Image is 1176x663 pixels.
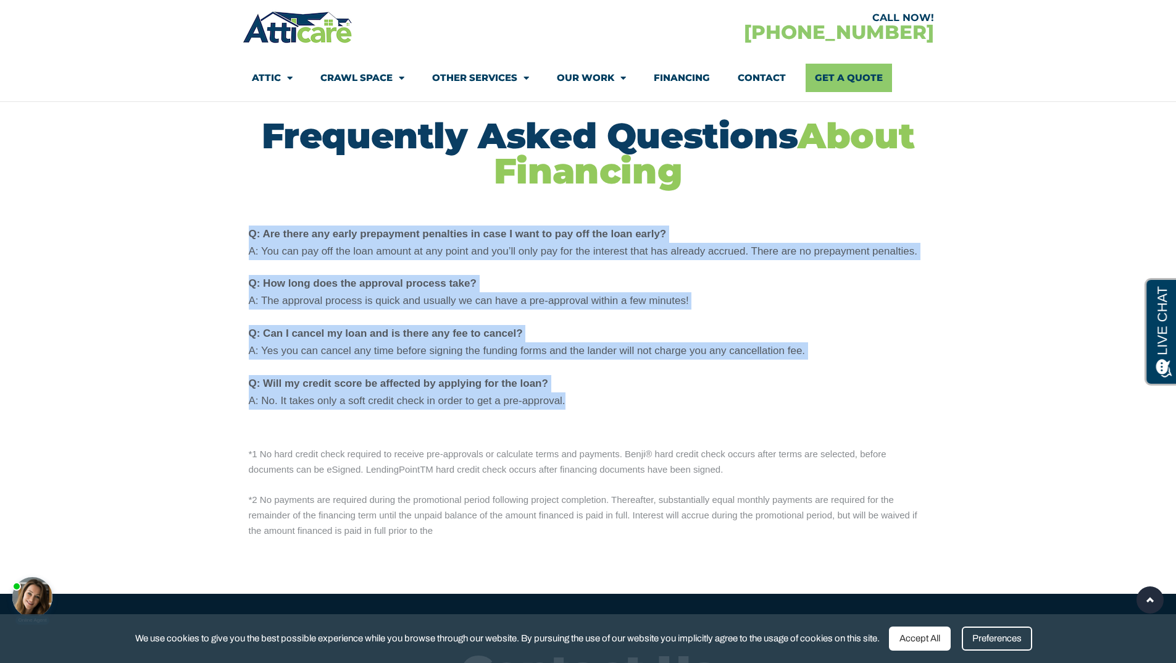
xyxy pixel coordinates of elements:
[252,64,293,92] a: Attic
[249,492,928,538] p: *2 No payments are required during the promotional period following project completion. Thereafte...
[557,64,626,92] a: Our Work
[252,64,925,92] nav: Menu
[249,226,928,260] p: A: You can pay off the loan amount at any point and you’ll only pay for the interest that has alr...
[249,275,928,310] p: A: The approval process is quick and usually we can have a pre-approval within a few minutes!
[738,64,786,92] a: Contact
[135,631,880,646] span: We use cookies to give you the best possible experience while you browse through our website. By ...
[249,325,928,360] p: A: Yes you can cancel any time before signing the funding forms and the lander will not charge yo...
[249,277,477,289] strong: Q: How long does the approval process take?
[249,327,523,339] strong: Q: Can I cancel my loan and is there any fee to cancel?
[30,10,99,25] span: Opens a chat window
[889,627,951,651] div: Accept All
[654,64,710,92] a: Financing
[249,118,928,188] h2: Frequently Asked Questions
[494,114,915,192] span: About Financing
[588,13,934,23] div: CALL NOW!
[6,533,204,626] iframe: Chat Invitation
[249,228,667,240] strong: Q: Are there any early prepayment penalties in case I want to pay off the loan early?
[249,375,928,410] p: A: No. It takes only a soft credit check in order to get a pre-approval.
[432,64,529,92] a: Other Services
[249,447,928,477] p: *1 No hard credit check required to receive pre-approvals or calculate terms and payments. Benji®...
[249,378,548,389] strong: Q: Will my credit score be affected by applying for the loan?
[962,627,1032,651] div: Preferences
[806,64,892,92] a: Get A Quote
[320,64,404,92] a: Crawl Space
